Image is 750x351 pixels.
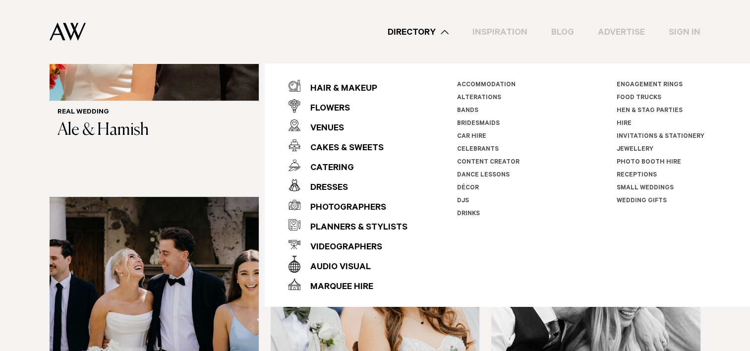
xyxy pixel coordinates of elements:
[288,254,407,274] a: Audio Visual
[288,195,407,215] a: Photographers
[457,108,478,115] a: Bands
[617,82,683,89] a: Engagement Rings
[300,258,371,278] div: Audio Visual
[50,22,86,41] img: Auckland Weddings Logo
[300,119,344,139] div: Venues
[288,116,407,135] a: Venues
[300,278,373,297] div: Marquee Hire
[457,95,501,102] a: Alterations
[457,120,500,127] a: Bridesmaids
[288,155,407,175] a: Catering
[300,159,354,178] div: Catering
[617,185,674,192] a: Small Weddings
[457,82,516,89] a: Accommodation
[617,108,683,115] a: Hen & Stag Parties
[461,25,539,39] a: Inspiration
[457,159,519,166] a: Content Creator
[300,198,386,218] div: Photographers
[457,211,480,218] a: Drinks
[300,218,407,238] div: Planners & Stylists
[58,109,251,117] h6: Real Wedding
[457,172,510,179] a: Dance Lessons
[617,120,632,127] a: Hire
[617,95,661,102] a: Food Trucks
[288,96,407,116] a: Flowers
[300,79,377,99] div: Hair & Makeup
[288,234,407,254] a: Videographers
[617,198,667,205] a: Wedding Gifts
[457,185,479,192] a: Décor
[288,274,407,294] a: Marquee Hire
[300,178,348,198] div: Dresses
[457,133,486,140] a: Car Hire
[58,120,251,141] h3: Ale & Hamish
[617,159,681,166] a: Photo Booth Hire
[300,99,350,119] div: Flowers
[288,135,407,155] a: Cakes & Sweets
[457,198,469,205] a: DJs
[288,215,407,234] a: Planners & Stylists
[617,172,657,179] a: Receptions
[288,76,407,96] a: Hair & Makeup
[288,175,407,195] a: Dresses
[586,25,657,39] a: Advertise
[376,25,461,39] a: Directory
[617,133,704,140] a: Invitations & Stationery
[300,139,384,159] div: Cakes & Sweets
[300,238,382,258] div: Videographers
[457,146,499,153] a: Celebrants
[539,25,586,39] a: Blog
[657,25,712,39] a: Sign In
[617,146,653,153] a: Jewellery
